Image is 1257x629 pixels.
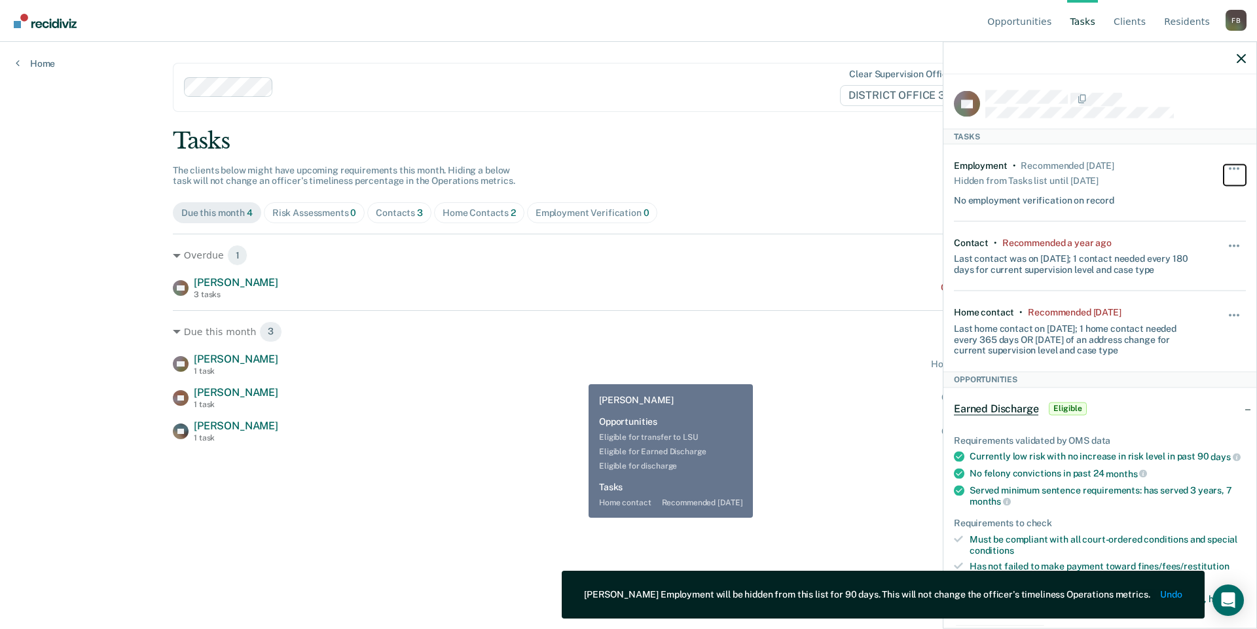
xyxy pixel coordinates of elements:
span: 3 [417,207,423,218]
div: 1 task [194,400,278,409]
span: [PERSON_NAME] [194,353,278,365]
span: Earned Discharge [954,402,1038,415]
div: Tasks [173,128,1084,154]
span: 0 [350,207,356,218]
div: Contacts [376,207,423,219]
img: Recidiviz [14,14,77,28]
div: [PERSON_NAME] Employment will be hidden from this list for 90 days. This will not change the offi... [584,589,1150,600]
span: fines/fees/restitution [1138,561,1230,571]
div: Contact recommended a year ago [941,282,1084,293]
div: Due this month [181,207,253,219]
div: Tasks [943,128,1256,144]
div: Contact [954,237,989,248]
span: 3 [259,321,282,342]
div: 1 task [194,367,278,376]
span: 1 [227,245,248,266]
div: Employment Verification [536,207,649,219]
div: Recommended 4 years ago [1021,160,1114,171]
div: Served minimum sentence requirements: has served 3 years, 7 [970,484,1246,507]
div: Recommended a year ago [1002,237,1112,248]
span: months [970,496,1011,507]
div: 1 task [194,433,278,442]
div: • [1013,160,1016,171]
span: 4 [247,207,253,218]
div: Contact recommended in a month [941,426,1084,437]
div: Employment [954,160,1008,171]
div: Home contact [954,306,1014,317]
div: Contact recommended in a month [941,392,1084,403]
div: • [994,237,997,248]
div: Must be compliant with all court-ordered conditions and special [970,533,1246,556]
span: days [1211,452,1240,462]
div: F B [1226,10,1247,31]
div: Due this month [173,321,1084,342]
span: months [1106,468,1147,478]
div: 3 tasks [194,290,278,299]
button: Profile dropdown button [1226,10,1247,31]
div: Has not failed to make payment toward [970,561,1246,572]
div: • [1019,306,1023,317]
div: Home contact recommended [DATE] [931,359,1084,370]
div: Last contact was on [DATE]; 1 contact needed every 180 days for current supervision level and cas... [954,248,1197,276]
div: Requirements validated by OMS data [954,435,1246,446]
a: Home [16,58,55,69]
div: Home Contacts [443,207,516,219]
div: Last home contact on [DATE]; 1 home contact needed every 365 days OR [DATE] of an address change ... [954,317,1197,355]
span: [PERSON_NAME] [194,420,278,432]
button: Undo [1161,589,1182,600]
span: 0 [644,207,649,218]
span: Eligible [1049,402,1086,415]
div: Open Intercom Messenger [1212,584,1244,616]
div: Earned DischargeEligible [943,387,1256,429]
span: [PERSON_NAME] [194,276,278,289]
span: [PERSON_NAME] [194,386,278,399]
div: No employment verification on record [954,189,1114,206]
div: Opportunities [943,372,1256,387]
div: Requirements to check [954,517,1246,528]
span: conditions [970,545,1014,555]
div: Recommended 10 months ago [1028,306,1121,317]
div: Risk Assessments [272,207,357,219]
div: No felony convictions in past 24 [970,467,1246,479]
span: The clients below might have upcoming requirements this month. Hiding a below task will not chang... [173,165,515,187]
span: DISTRICT OFFICE 3 [840,85,964,106]
div: Hidden from Tasks list until [DATE] [954,171,1099,189]
div: Currently low risk with no increase in risk level in past 90 [970,451,1246,463]
div: Clear supervision officers [849,69,960,80]
span: 2 [511,207,516,218]
div: Overdue [173,245,1084,266]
